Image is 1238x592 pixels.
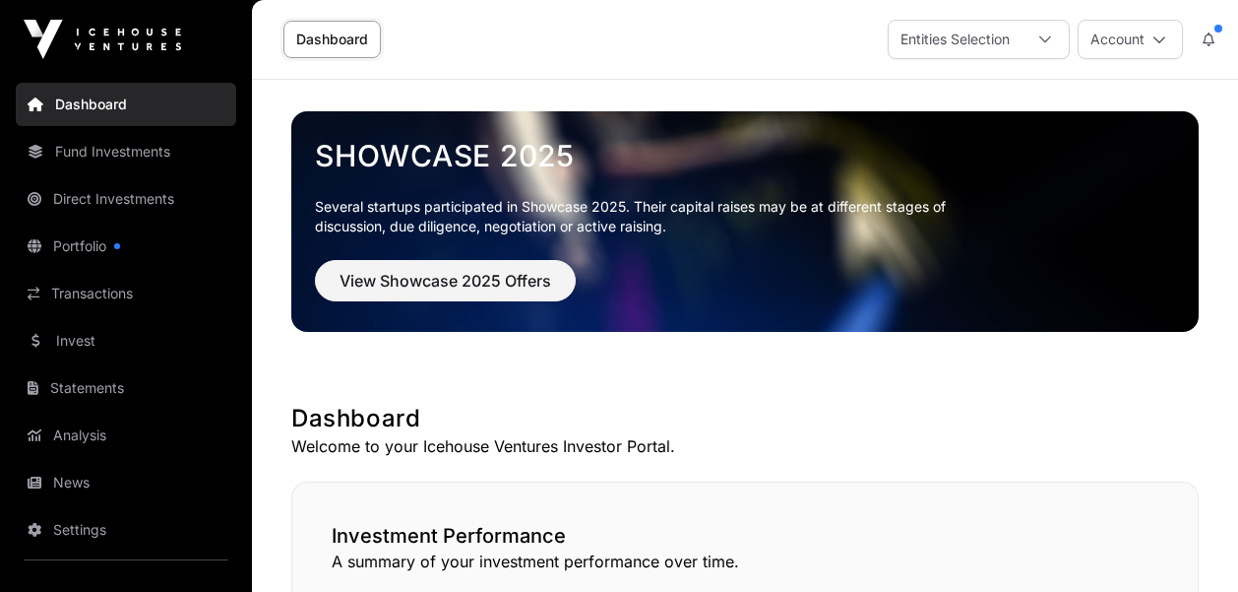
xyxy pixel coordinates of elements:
p: Several startups participated in Showcase 2025. Their capital raises may be at different stages o... [315,197,976,236]
img: Icehouse Ventures Logo [24,20,181,59]
h1: Dashboard [291,403,1199,434]
a: Analysis [16,414,236,457]
a: News [16,461,236,504]
button: View Showcase 2025 Offers [315,260,576,301]
a: Transactions [16,272,236,315]
img: Showcase 2025 [291,111,1199,332]
a: View Showcase 2025 Offers [315,280,576,299]
a: Fund Investments [16,130,236,173]
h2: Investment Performance [332,522,1158,550]
a: Showcase 2025 [315,138,1175,173]
button: Account [1078,20,1183,59]
div: Entities Selection [889,21,1021,58]
a: Statements [16,366,236,410]
a: Direct Investments [16,177,236,221]
a: Invest [16,319,236,362]
a: Dashboard [283,21,381,58]
span: View Showcase 2025 Offers [340,269,551,293]
p: Welcome to your Icehouse Ventures Investor Portal. [291,434,1199,458]
a: Portfolio [16,225,236,268]
a: Dashboard [16,83,236,126]
a: Settings [16,508,236,552]
p: A summary of your investment performance over time. [332,550,1158,573]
